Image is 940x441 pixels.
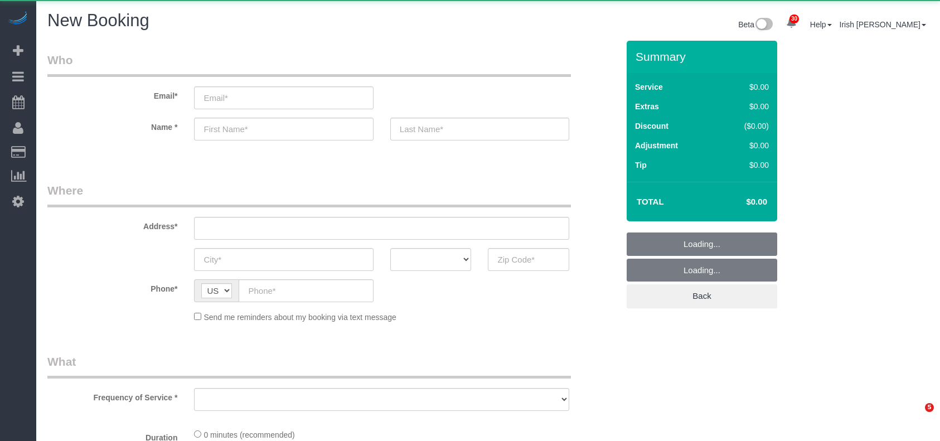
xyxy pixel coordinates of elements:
label: Discount [635,120,668,132]
label: Adjustment [635,140,678,151]
span: 5 [925,403,934,412]
label: Name * [39,118,186,133]
img: New interface [754,18,773,32]
input: Zip Code* [488,248,569,271]
iframe: Intercom live chat [902,403,929,430]
input: Last Name* [390,118,569,140]
input: Phone* [239,279,373,302]
div: ($0.00) [721,120,769,132]
label: Tip [635,159,647,171]
input: First Name* [194,118,373,140]
img: Automaid Logo [7,11,29,27]
div: $0.00 [721,101,769,112]
span: New Booking [47,11,149,30]
label: Address* [39,217,186,232]
legend: Who [47,52,571,77]
label: Frequency of Service * [39,388,186,403]
span: Send me reminders about my booking via text message [203,313,396,322]
span: 30 [789,14,799,23]
input: City* [194,248,373,271]
label: Phone* [39,279,186,294]
legend: What [47,353,571,379]
a: Beta [738,20,773,29]
span: 0 minutes (recommended) [203,430,294,439]
a: Help [810,20,832,29]
a: Back [627,284,777,308]
div: $0.00 [721,159,769,171]
h3: Summary [636,50,772,63]
legend: Where [47,182,571,207]
strong: Total [637,197,664,206]
label: Extras [635,101,659,112]
h4: $0.00 [713,197,767,207]
label: Service [635,81,663,93]
a: 30 [781,11,802,36]
a: Irish [PERSON_NAME] [840,20,926,29]
div: $0.00 [721,140,769,151]
input: Email* [194,86,373,109]
div: $0.00 [721,81,769,93]
label: Email* [39,86,186,101]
